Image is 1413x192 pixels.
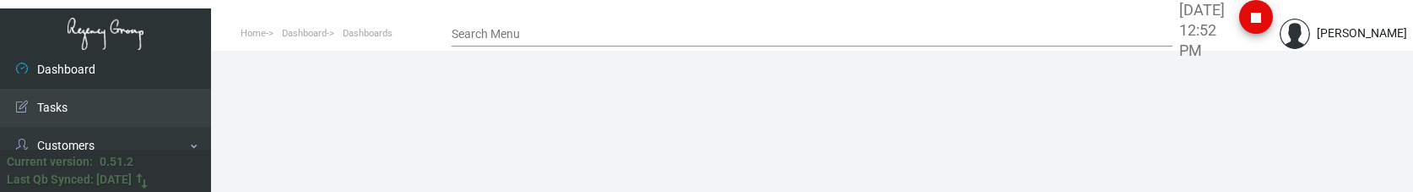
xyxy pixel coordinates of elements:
[1280,19,1310,49] img: admin@bootstrapmaster.com
[7,153,93,171] div: Current version:
[343,28,392,39] span: Dashboards
[282,28,327,39] span: Dashboard
[1317,25,1407,42] div: [PERSON_NAME]
[241,28,266,39] span: Home
[1246,8,1266,28] i: stop
[7,171,132,189] div: Last Qb Synced: [DATE]
[100,153,133,171] div: 0.51.2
